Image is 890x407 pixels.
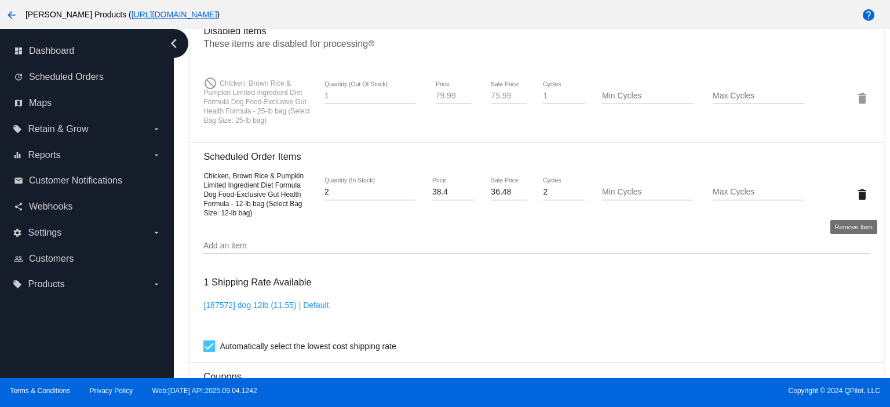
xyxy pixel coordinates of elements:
[203,76,217,90] mat-icon: do_not_disturb
[862,8,876,22] mat-icon: help
[14,98,23,108] i: map
[14,202,23,211] i: share
[29,98,52,108] span: Maps
[29,46,74,56] span: Dashboard
[203,300,329,310] a: [187572] dog 12lb (11.55) | Default
[602,188,693,197] input: Min Cycles
[28,228,61,238] span: Settings
[28,124,88,134] span: Retain & Grow
[855,91,869,105] mat-icon: delete
[491,91,526,101] input: Sale Price
[13,151,22,160] i: equalizer
[436,91,471,101] input: Price
[152,228,161,237] i: arrow_drop_down
[491,188,526,197] input: Sale Price
[602,91,693,101] input: Min Cycles
[855,188,869,201] mat-icon: delete
[29,201,72,212] span: Webhooks
[28,279,64,289] span: Products
[543,91,585,101] input: Cycles
[152,124,161,134] i: arrow_drop_down
[90,387,133,395] a: Privacy Policy
[14,46,23,56] i: dashboard
[10,387,70,395] a: Terms & Conditions
[152,387,257,395] a: Web:[DATE] API:2025.09.04.1242
[14,250,161,268] a: people_outline Customers
[203,241,869,251] input: Add an item
[203,362,869,382] h3: Coupons
[29,254,74,264] span: Customers
[713,188,804,197] input: Max Cycles
[5,8,19,22] mat-icon: arrow_back
[432,188,475,197] input: Price
[203,142,869,162] h3: Scheduled Order Items
[220,339,396,353] span: Automatically select the lowest cost shipping rate
[29,72,104,82] span: Scheduled Orders
[324,91,415,101] input: Quantity (Out Of Stock)
[13,280,22,289] i: local_offer
[14,94,161,112] a: map Maps
[13,228,22,237] i: settings
[203,79,309,124] span: Chicken, Brown Rice & Pumpkin Limited Ingredient Diet Formula Dog Food-Exclusive Gut Health Formu...
[14,72,23,82] i: update
[152,280,161,289] i: arrow_drop_down
[28,150,60,160] span: Reports
[14,171,161,190] a: email Customer Notifications
[29,175,122,186] span: Customer Notifications
[14,254,23,263] i: people_outline
[368,40,375,54] mat-icon: help_outline
[455,387,880,395] span: Copyright © 2024 QPilot, LLC
[165,34,183,53] i: chevron_left
[25,10,220,19] span: [PERSON_NAME] Products ( )
[152,151,161,160] i: arrow_drop_down
[324,188,415,197] input: Quantity (In Stock)
[13,124,22,134] i: local_offer
[203,172,304,217] span: Chicken, Brown Rice & Pumpkin Limited Ingredient Diet Formula Dog Food-Exclusive Gut Health Formu...
[14,68,161,86] a: update Scheduled Orders
[713,91,804,101] input: Max Cycles
[203,270,311,295] h3: 1 Shipping Rate Available
[14,176,23,185] i: email
[132,10,217,19] a: [URL][DOMAIN_NAME]
[203,39,869,54] p: These items are disabled for processing
[543,188,585,197] input: Cycles
[14,42,161,60] a: dashboard Dashboard
[14,197,161,216] a: share Webhooks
